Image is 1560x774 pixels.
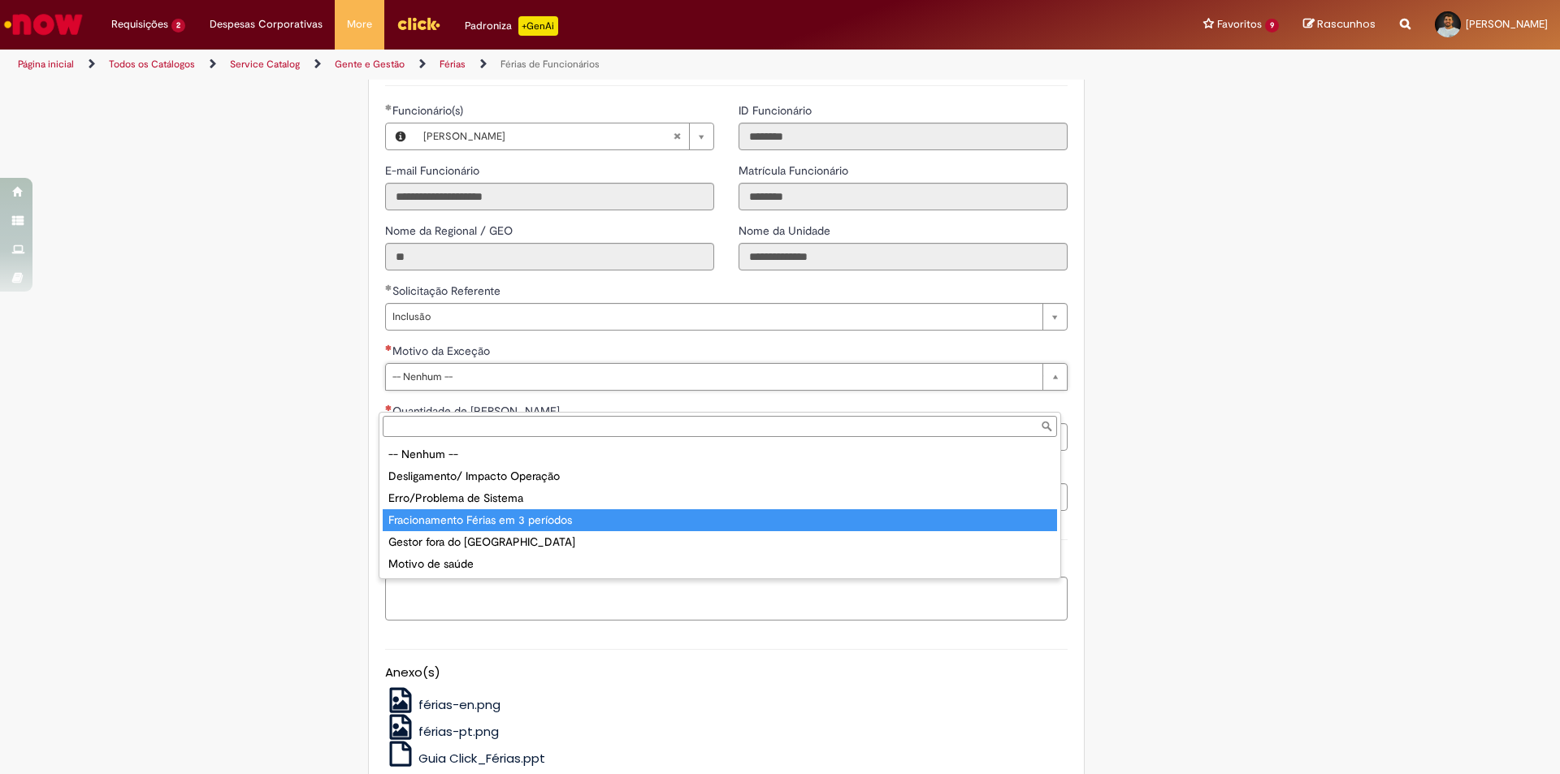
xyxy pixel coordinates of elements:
[383,465,1057,487] div: Desligamento/ Impacto Operação
[383,487,1057,509] div: Erro/Problema de Sistema
[383,509,1057,531] div: Fracionamento Férias em 3 períodos
[383,531,1057,553] div: Gestor fora do [GEOGRAPHIC_DATA]
[379,440,1060,578] ul: Motivo da Exceção
[383,553,1057,575] div: Motivo de saúde
[383,443,1057,465] div: -- Nenhum --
